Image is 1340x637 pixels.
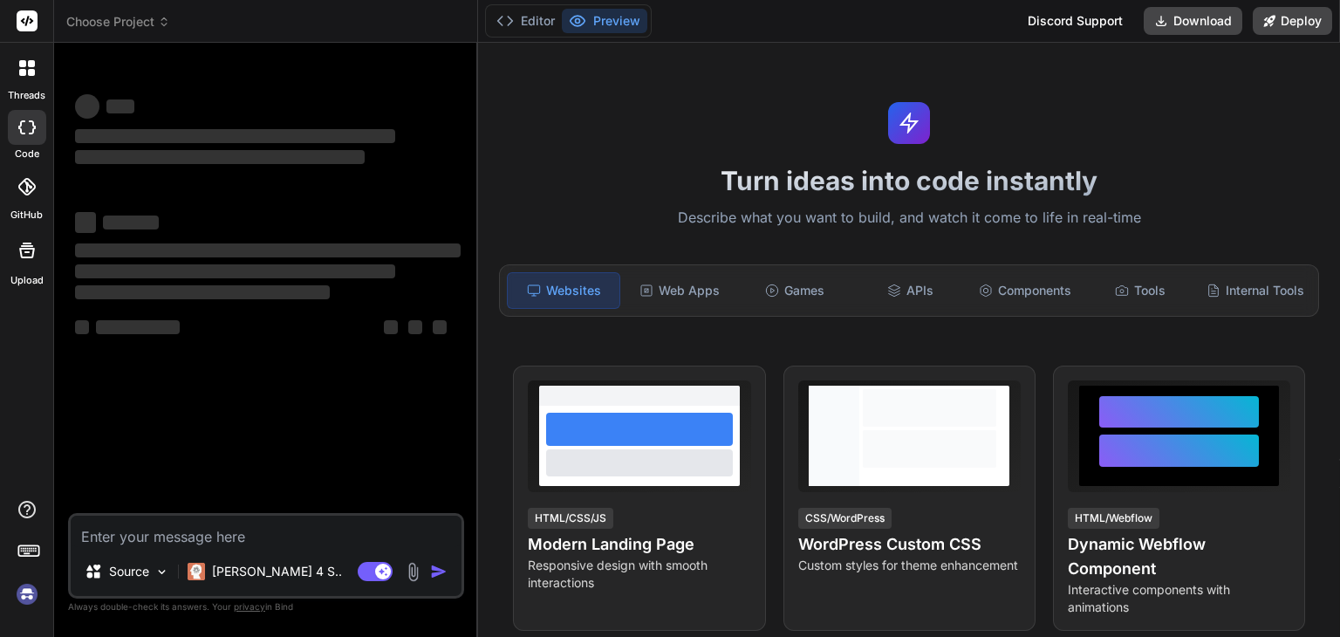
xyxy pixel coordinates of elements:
img: Claude 4 Sonnet [188,563,205,580]
span: ‌ [103,216,159,229]
p: Responsive design with smooth interactions [528,557,750,592]
span: ‌ [96,320,180,334]
label: code [15,147,39,161]
img: attachment [403,562,423,582]
label: GitHub [10,208,43,223]
h4: WordPress Custom CSS [798,532,1021,557]
div: Websites [507,272,620,309]
span: ‌ [75,264,395,278]
span: ‌ [384,320,398,334]
div: CSS/WordPress [798,508,892,529]
div: HTML/CSS/JS [528,508,613,529]
span: ‌ [106,99,134,113]
label: Upload [10,273,44,288]
div: Web Apps [624,272,735,309]
div: Internal Tools [1200,272,1311,309]
span: ‌ [408,320,422,334]
p: Source [109,563,149,580]
span: ‌ [75,243,461,257]
div: Components [969,272,1081,309]
p: [PERSON_NAME] 4 S.. [212,563,342,580]
div: Discord Support [1017,7,1133,35]
button: Download [1144,7,1242,35]
button: Deploy [1253,7,1332,35]
h4: Modern Landing Page [528,532,750,557]
div: Games [739,272,851,309]
img: signin [12,579,42,609]
div: HTML/Webflow [1068,508,1159,529]
span: privacy [234,601,265,612]
span: ‌ [433,320,447,334]
span: ‌ [75,212,96,233]
span: ‌ [75,94,99,119]
div: APIs [854,272,966,309]
p: Custom styles for theme enhancement [798,557,1021,574]
span: ‌ [75,129,395,143]
span: ‌ [75,320,89,334]
img: icon [430,563,448,580]
span: Choose Project [66,13,170,31]
p: Describe what you want to build, and watch it come to life in real-time [489,207,1330,229]
p: Interactive components with animations [1068,581,1290,616]
button: Editor [489,9,562,33]
div: Tools [1084,272,1196,309]
span: ‌ [75,285,330,299]
span: ‌ [75,150,365,164]
label: threads [8,88,45,103]
h4: Dynamic Webflow Component [1068,532,1290,581]
p: Always double-check its answers. Your in Bind [68,599,464,615]
img: Pick Models [154,565,169,579]
button: Preview [562,9,647,33]
h1: Turn ideas into code instantly [489,165,1330,196]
